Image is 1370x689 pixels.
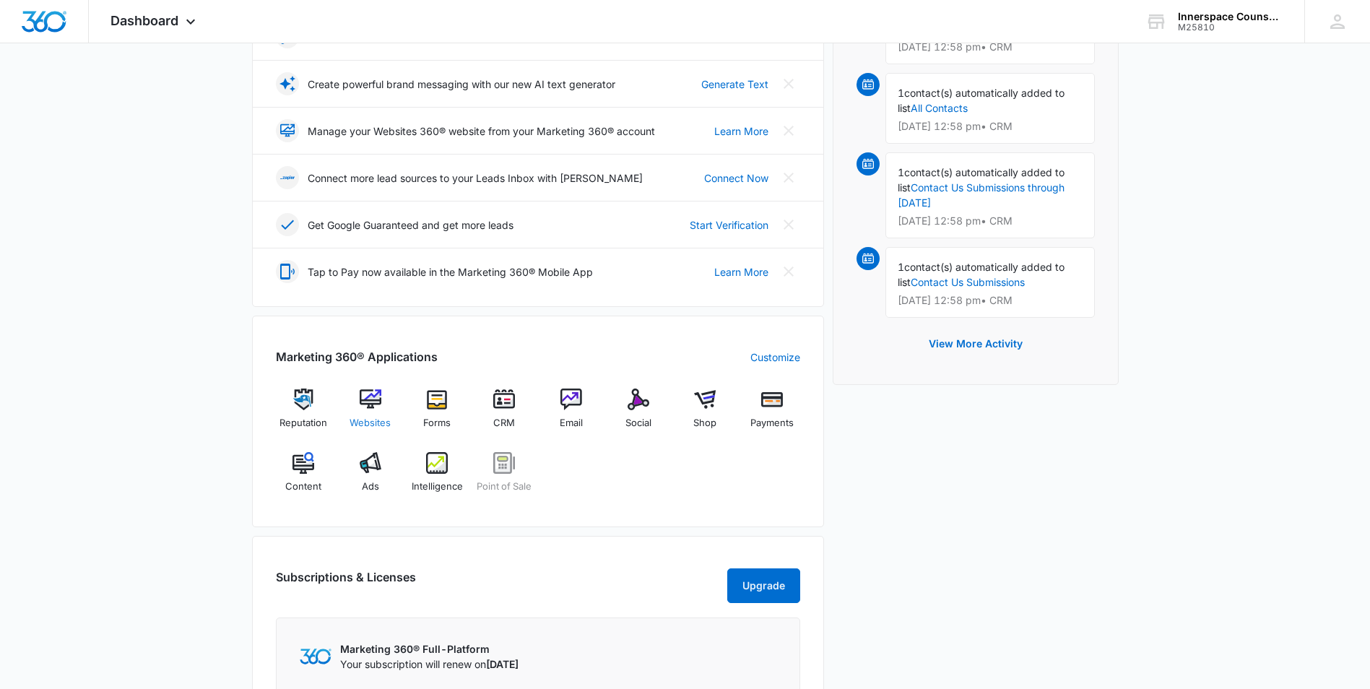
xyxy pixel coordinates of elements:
[898,181,1065,209] a: Contact Us Submissions through [DATE]
[477,389,532,441] a: CRM
[898,87,1065,114] span: contact(s) automatically added to list
[898,295,1083,305] p: [DATE] 12:58 pm • CRM
[276,348,438,365] h2: Marketing 360® Applications
[308,123,655,139] p: Manage your Websites 360® website from your Marketing 360® account
[777,213,800,236] button: Close
[342,389,398,441] a: Websites
[777,72,800,95] button: Close
[898,166,1065,194] span: contact(s) automatically added to list
[279,416,327,430] span: Reputation
[423,416,451,430] span: Forms
[308,264,593,279] p: Tap to Pay now available in the Marketing 360® Mobile App
[714,264,768,279] a: Learn More
[544,389,599,441] a: Email
[777,260,800,283] button: Close
[701,77,768,92] a: Generate Text
[362,480,379,494] span: Ads
[898,87,904,99] span: 1
[308,217,513,233] p: Get Google Guaranteed and get more leads
[340,656,519,672] p: Your subscription will renew on
[276,452,331,504] a: Content
[898,42,1083,52] p: [DATE] 12:58 pm • CRM
[560,416,583,430] span: Email
[350,416,391,430] span: Websites
[409,389,465,441] a: Forms
[285,480,321,494] span: Content
[625,416,651,430] span: Social
[914,326,1037,361] button: View More Activity
[477,480,532,494] span: Point of Sale
[898,121,1083,131] p: [DATE] 12:58 pm • CRM
[911,102,968,114] a: All Contacts
[777,119,800,142] button: Close
[1178,11,1283,22] div: account name
[911,276,1025,288] a: Contact Us Submissions
[677,389,733,441] a: Shop
[714,123,768,139] a: Learn More
[300,649,331,664] img: Marketing 360 Logo
[412,480,463,494] span: Intelligence
[693,416,716,430] span: Shop
[610,389,666,441] a: Social
[704,170,768,186] a: Connect Now
[750,416,794,430] span: Payments
[486,658,519,670] span: [DATE]
[308,170,643,186] p: Connect more lead sources to your Leads Inbox with [PERSON_NAME]
[276,389,331,441] a: Reputation
[898,261,904,273] span: 1
[727,568,800,603] button: Upgrade
[898,261,1065,288] span: contact(s) automatically added to list
[477,452,532,504] a: Point of Sale
[750,350,800,365] a: Customize
[493,416,515,430] span: CRM
[340,641,519,656] p: Marketing 360® Full-Platform
[745,389,800,441] a: Payments
[690,217,768,233] a: Start Verification
[898,166,904,178] span: 1
[308,77,615,92] p: Create powerful brand messaging with our new AI text generator
[110,13,178,28] span: Dashboard
[342,452,398,504] a: Ads
[777,166,800,189] button: Close
[898,216,1083,226] p: [DATE] 12:58 pm • CRM
[1178,22,1283,32] div: account id
[276,568,416,597] h2: Subscriptions & Licenses
[409,452,465,504] a: Intelligence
